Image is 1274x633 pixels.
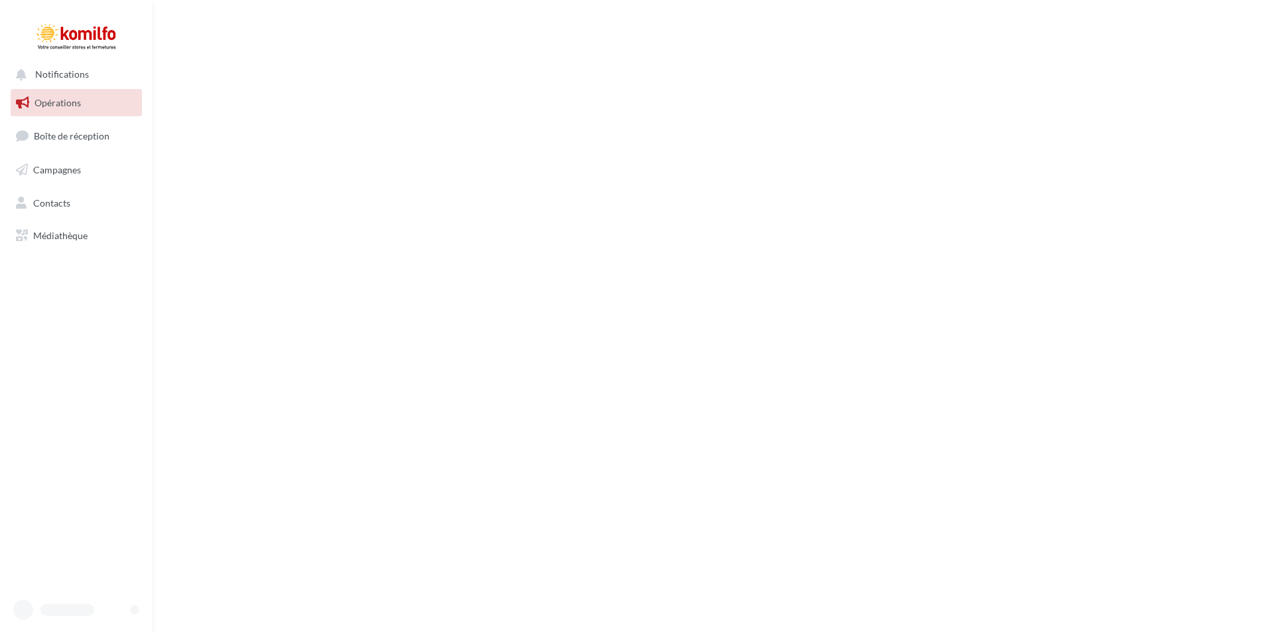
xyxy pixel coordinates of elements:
[8,222,145,250] a: Médiathèque
[34,130,109,141] span: Boîte de réception
[35,69,89,80] span: Notifications
[33,230,88,241] span: Médiathèque
[8,156,145,184] a: Campagnes
[35,97,81,108] span: Opérations
[33,197,70,208] span: Contacts
[8,189,145,217] a: Contacts
[33,164,81,175] span: Campagnes
[8,89,145,117] a: Opérations
[8,122,145,150] a: Boîte de réception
